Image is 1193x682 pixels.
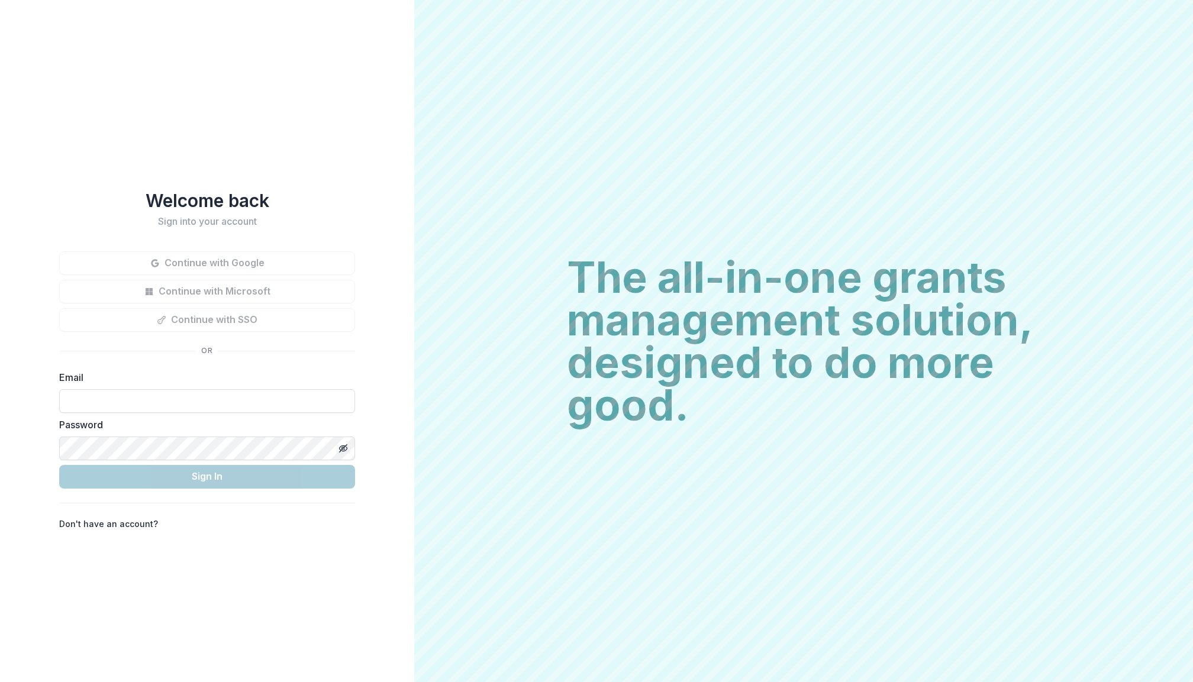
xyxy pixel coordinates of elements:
[59,216,355,227] h2: Sign into your account
[59,518,158,530] p: Don't have an account?
[59,190,355,211] h1: Welcome back
[334,439,353,458] button: Toggle password visibility
[59,418,348,432] label: Password
[59,308,355,332] button: Continue with SSO
[59,251,355,275] button: Continue with Google
[59,370,348,384] label: Email
[59,280,355,303] button: Continue with Microsoft
[59,465,355,489] button: Sign In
